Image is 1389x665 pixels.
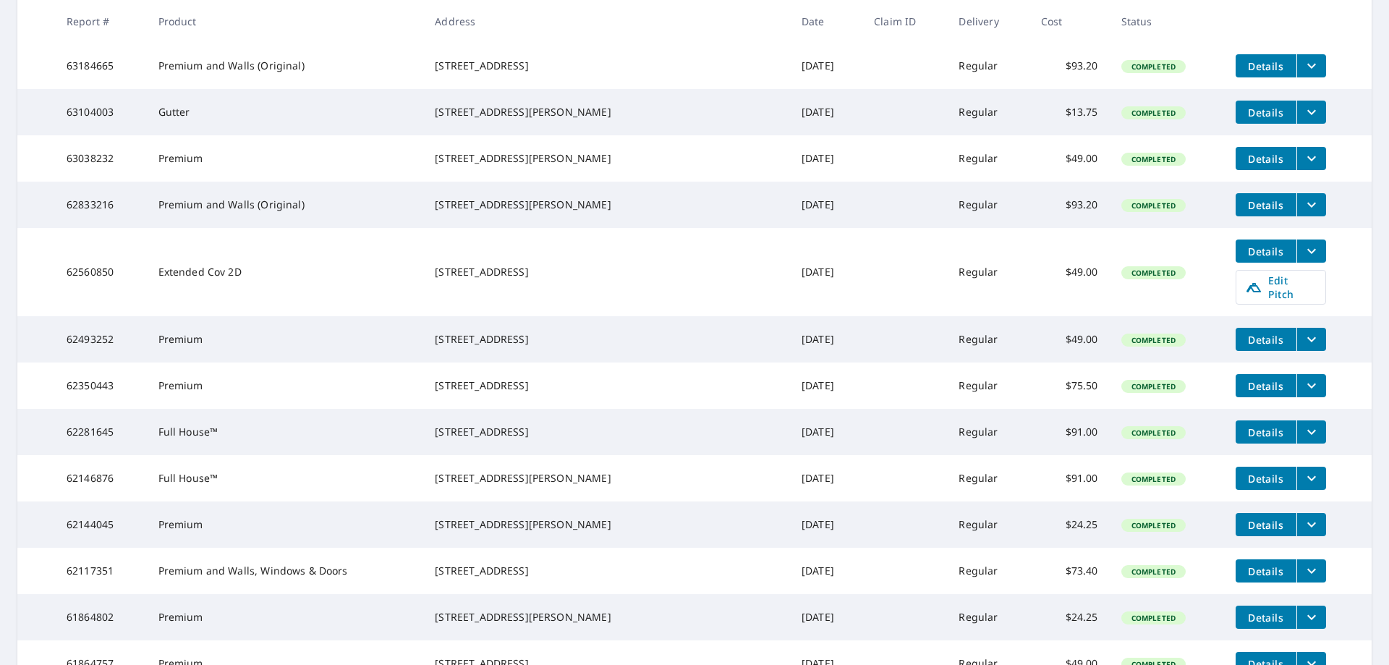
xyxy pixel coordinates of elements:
button: detailsBtn-62117351 [1236,559,1296,583]
span: Edit Pitch [1245,274,1317,301]
div: [STREET_ADDRESS][PERSON_NAME] [435,517,778,532]
td: 63038232 [55,135,147,182]
td: Regular [947,182,1029,228]
td: [DATE] [790,455,862,501]
td: Regular [947,228,1029,316]
button: filesDropdownBtn-62350443 [1296,374,1326,397]
td: 61864802 [55,594,147,640]
td: [DATE] [790,594,862,640]
td: Premium [147,594,424,640]
td: [DATE] [790,363,862,409]
button: filesDropdownBtn-61864802 [1296,606,1326,629]
button: filesDropdownBtn-62281645 [1296,420,1326,444]
span: Details [1244,333,1288,347]
div: [STREET_ADDRESS] [435,265,778,279]
td: $49.00 [1029,316,1110,363]
td: Full House™ [147,455,424,501]
span: Details [1244,611,1288,624]
td: $13.75 [1029,89,1110,135]
button: filesDropdownBtn-63184665 [1296,54,1326,77]
td: Gutter [147,89,424,135]
td: [DATE] [790,548,862,594]
span: Details [1244,152,1288,166]
div: [STREET_ADDRESS] [435,425,778,439]
div: [STREET_ADDRESS][PERSON_NAME] [435,471,778,486]
td: $75.50 [1029,363,1110,409]
div: [STREET_ADDRESS] [435,59,778,73]
td: [DATE] [790,135,862,182]
button: filesDropdownBtn-63038232 [1296,147,1326,170]
button: detailsBtn-63104003 [1236,101,1296,124]
td: Premium [147,501,424,548]
td: $91.00 [1029,455,1110,501]
button: detailsBtn-62493252 [1236,328,1296,351]
td: 62144045 [55,501,147,548]
button: detailsBtn-62281645 [1236,420,1296,444]
td: [DATE] [790,43,862,89]
div: [STREET_ADDRESS][PERSON_NAME] [435,198,778,212]
span: Completed [1123,108,1184,118]
td: Regular [947,548,1029,594]
button: filesDropdownBtn-62560850 [1296,240,1326,263]
button: detailsBtn-62146876 [1236,467,1296,490]
span: Completed [1123,567,1184,577]
span: Details [1244,245,1288,258]
td: Premium and Walls (Original) [147,182,424,228]
span: Completed [1123,520,1184,530]
td: Regular [947,135,1029,182]
span: Details [1244,198,1288,212]
button: detailsBtn-63038232 [1236,147,1296,170]
div: [STREET_ADDRESS] [435,378,778,393]
span: Details [1244,472,1288,486]
button: filesDropdownBtn-62146876 [1296,467,1326,490]
span: Details [1244,59,1288,73]
td: Regular [947,89,1029,135]
a: Edit Pitch [1236,270,1326,305]
td: [DATE] [790,409,862,455]
td: $73.40 [1029,548,1110,594]
td: Regular [947,455,1029,501]
td: 62117351 [55,548,147,594]
td: $24.25 [1029,501,1110,548]
td: $24.25 [1029,594,1110,640]
td: [DATE] [790,89,862,135]
div: [STREET_ADDRESS][PERSON_NAME] [435,610,778,624]
td: [DATE] [790,501,862,548]
span: Details [1244,106,1288,119]
span: Details [1244,379,1288,393]
td: Regular [947,363,1029,409]
span: Completed [1123,154,1184,164]
div: [STREET_ADDRESS][PERSON_NAME] [435,105,778,119]
td: Regular [947,409,1029,455]
span: Completed [1123,381,1184,391]
td: $93.20 [1029,182,1110,228]
button: detailsBtn-62350443 [1236,374,1296,397]
td: Premium [147,135,424,182]
td: $91.00 [1029,409,1110,455]
td: 62493252 [55,316,147,363]
span: Completed [1123,335,1184,345]
span: Completed [1123,428,1184,438]
td: Regular [947,316,1029,363]
td: 62146876 [55,455,147,501]
td: [DATE] [790,228,862,316]
div: [STREET_ADDRESS] [435,332,778,347]
td: Full House™ [147,409,424,455]
button: filesDropdownBtn-62117351 [1296,559,1326,583]
button: detailsBtn-62833216 [1236,193,1296,216]
td: $49.00 [1029,228,1110,316]
span: Details [1244,425,1288,439]
td: 62833216 [55,182,147,228]
td: Premium [147,316,424,363]
td: Regular [947,501,1029,548]
td: [DATE] [790,316,862,363]
td: [DATE] [790,182,862,228]
td: Regular [947,594,1029,640]
span: Completed [1123,62,1184,72]
button: filesDropdownBtn-63104003 [1296,101,1326,124]
button: detailsBtn-62560850 [1236,240,1296,263]
button: filesDropdownBtn-62144045 [1296,513,1326,536]
td: Premium [147,363,424,409]
span: Completed [1123,613,1184,623]
td: Premium and Walls, Windows & Doors [147,548,424,594]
